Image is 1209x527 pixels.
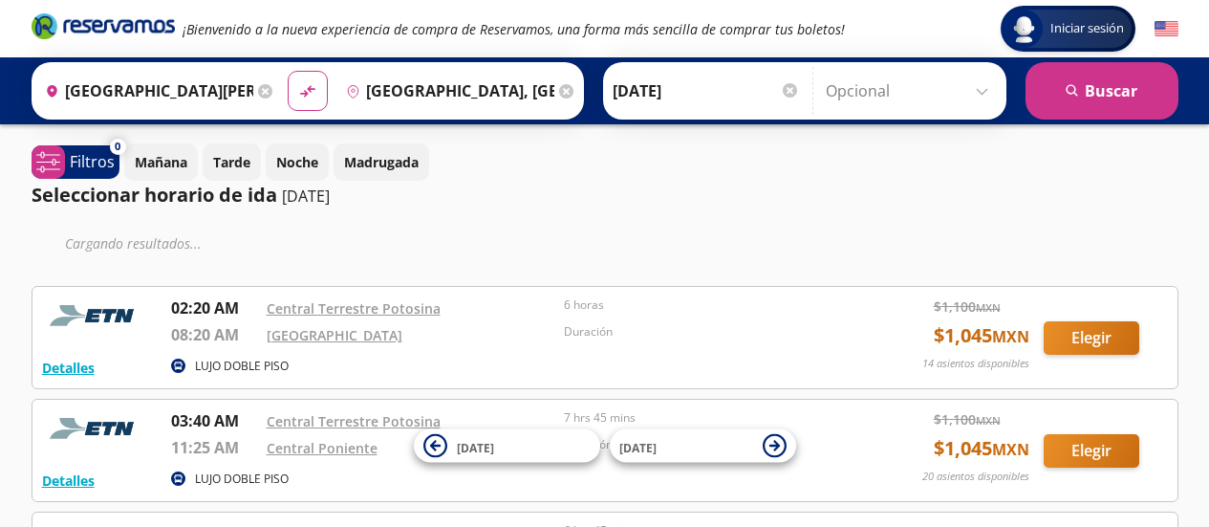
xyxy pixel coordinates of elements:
[171,436,257,459] p: 11:25 AM
[70,150,115,173] p: Filtros
[171,323,257,346] p: 08:20 AM
[42,358,95,378] button: Detalles
[267,326,402,344] a: [GEOGRAPHIC_DATA]
[976,300,1001,315] small: MXN
[1044,434,1139,468] button: Elegir
[65,234,202,253] em: Cargando resultados ...
[992,439,1029,460] small: MXN
[414,429,600,463] button: [DATE]
[1043,19,1132,38] span: Iniciar sesión
[276,152,318,172] p: Noche
[619,439,657,455] span: [DATE]
[183,20,845,38] em: ¡Bienvenido a la nueva experiencia de compra de Reservamos, una forma más sencilla de comprar tus...
[171,409,257,432] p: 03:40 AM
[267,412,441,430] a: Central Terrestre Potosina
[826,67,997,115] input: Opcional
[992,326,1029,347] small: MXN
[135,152,187,172] p: Mañana
[203,143,261,181] button: Tarde
[934,409,1001,429] span: $ 1,100
[564,323,853,340] p: Duración
[610,429,796,463] button: [DATE]
[344,152,419,172] p: Madrugada
[267,299,441,318] a: Central Terrestre Potosina
[934,434,1029,463] span: $ 1,045
[1044,321,1139,355] button: Elegir
[267,439,378,457] a: Central Poniente
[42,471,95,491] button: Detalles
[613,67,800,115] input: Elegir Fecha
[1155,17,1178,41] button: English
[115,139,120,155] span: 0
[37,67,253,115] input: Buscar Origen
[213,152,250,172] p: Tarde
[457,439,494,455] span: [DATE]
[32,145,119,179] button: 0Filtros
[338,67,554,115] input: Buscar Destino
[171,296,257,319] p: 02:20 AM
[564,296,853,314] p: 6 horas
[334,143,429,181] button: Madrugada
[124,143,198,181] button: Mañana
[32,11,175,40] i: Brand Logo
[32,11,175,46] a: Brand Logo
[922,469,1029,485] p: 20 asientos disponibles
[564,409,853,427] p: 7 hrs 45 mins
[934,296,1001,317] span: $ 1,100
[195,471,289,488] p: LUJO DOBLE PISO
[922,356,1029,372] p: 14 asientos disponibles
[195,358,289,375] p: LUJO DOBLE PISO
[934,321,1029,350] span: $ 1,045
[282,185,330,208] p: [DATE]
[1025,62,1178,120] button: Buscar
[42,409,147,448] img: RESERVAMOS
[976,413,1001,428] small: MXN
[42,296,147,335] img: RESERVAMOS
[32,181,277,209] p: Seleccionar horario de ida
[266,143,329,181] button: Noche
